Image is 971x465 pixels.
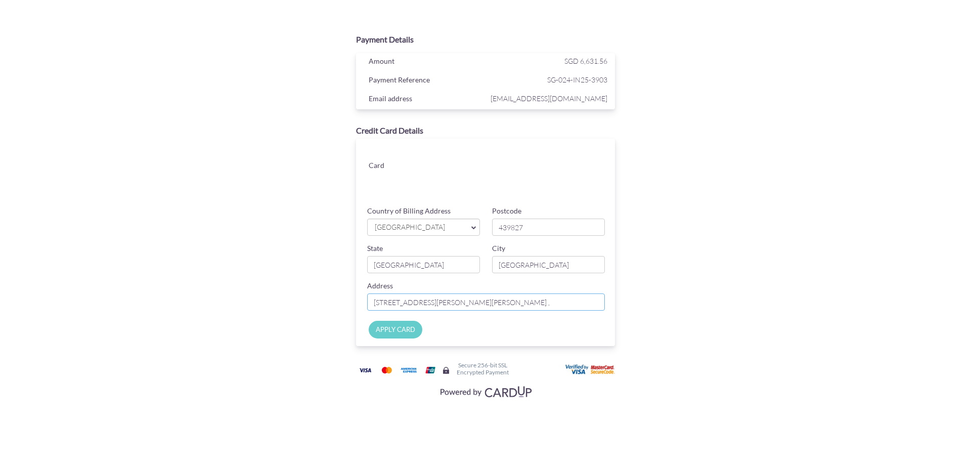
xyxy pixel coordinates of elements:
[361,159,424,174] div: Card
[367,281,393,291] label: Address
[355,364,375,376] img: Visa
[399,364,419,376] img: American Express
[432,149,606,167] iframe: Secure card number input frame
[442,366,450,374] img: Secure lock
[488,73,607,86] span: SG-024-IN25-3903
[488,92,607,105] span: [EMAIL_ADDRESS][DOMAIN_NAME]
[457,362,509,375] h6: Secure 256-bit SSL Encrypted Payment
[519,171,605,189] iframe: Secure card security code input frame
[367,243,383,253] label: State
[565,364,616,375] img: User card
[435,382,536,401] img: Visa, Mastercard
[369,321,422,339] input: APPLY CARD
[492,206,521,216] label: Postcode
[361,73,488,89] div: Payment Reference
[420,364,440,376] img: Union Pay
[374,222,463,233] span: [GEOGRAPHIC_DATA]
[367,219,480,236] a: [GEOGRAPHIC_DATA]
[356,34,615,46] div: Payment Details
[356,125,615,137] div: Credit Card Details
[377,364,397,376] img: Mastercard
[361,55,488,70] div: Amount
[492,243,505,253] label: City
[432,171,518,189] iframe: Secure card expiration date input frame
[367,206,451,216] label: Country of Billing Address
[564,57,607,65] span: SGD 6,631.56
[361,92,488,107] div: Email address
